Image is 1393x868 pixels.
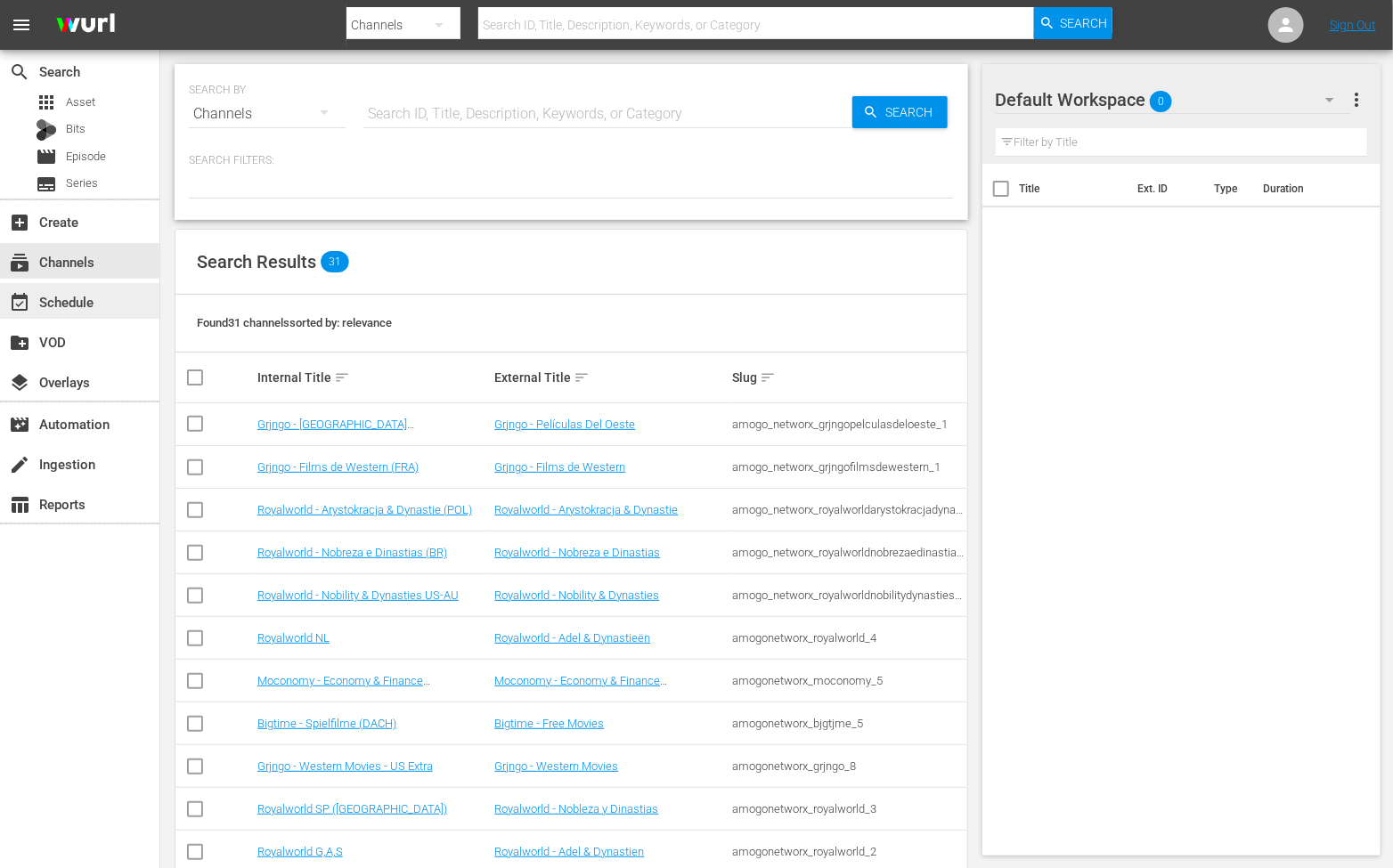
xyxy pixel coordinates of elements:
[1128,164,1204,214] th: Ext. ID
[36,92,57,113] span: Asset
[11,14,32,36] span: menu
[189,153,954,168] p: Search Filters:
[1346,78,1367,121] button: more_vert
[189,89,346,139] div: Channels
[1020,164,1128,214] th: Title
[494,367,727,388] div: External Title
[257,418,414,444] a: Grjngo - [GEOGRAPHIC_DATA] ([GEOGRAPHIC_DATA])
[257,546,447,559] a: Royalworld - Nobreza e Dinastias (BR)
[1252,164,1359,214] th: Duration
[494,503,678,516] a: Royalworld - Arystokracja & Dynastie
[66,148,106,166] span: Episode
[732,460,965,474] div: amogo_networx_grjngofilmsdewestern_1
[257,588,459,602] a: Royalworld - Nobility & Dynasties US-AU
[321,251,349,272] span: 31
[494,588,659,602] a: Royalworld - Nobility & Dynasties
[574,369,590,385] span: sort
[760,369,776,385] span: sort
[9,292,30,313] span: Schedule
[43,4,128,46] img: ans4CAIJ8jUAAAAAAAAAAAAAAAAAAAAAAAAgQb4GAAAAAAAAAAAAAAAAAAAAAAAAJMjXAAAAAAAAAAAAAAAAAAAAAAAAgAT5G...
[732,503,965,516] div: amogo_networx_royalworldarystokracjadynastie_1
[197,316,392,329] span: Found 31 channels sorted by: relevance
[66,174,98,192] span: Series
[1034,7,1112,39] button: Search
[879,96,948,128] span: Search
[9,494,30,515] span: Reports
[732,759,965,773] div: amogonetworx_grjngo_8
[257,503,472,516] a: Royalworld - Arystokracja & Dynastie (POL)
[494,546,660,559] a: Royalworld - Nobreza e Dinastias
[732,367,965,388] div: Slug
[494,631,650,645] a: Royalworld - Adel & Dynastieën
[732,674,965,687] div: amogonetworx_moconomy_5
[494,460,625,474] a: Grjngo - Films de Western
[36,174,57,195] span: Series
[9,212,30,233] span: Create
[732,546,965,559] div: amogo_networx_royalworldnobrezaedinastias_1
[732,802,965,815] div: amogonetworx_royalworld_3
[36,146,57,167] span: Episode
[9,372,30,393] span: Overlays
[494,674,667,701] a: Moconomy - Economy & Finance Infotainment
[732,717,965,730] div: amogonetworx_bjgtjme_5
[9,414,30,435] span: Automation
[996,75,1352,125] div: Default Workspace
[1061,7,1108,39] span: Search
[732,845,965,858] div: amogonetworx_royalworld_2
[257,759,433,773] a: Grjngo - Western Movies - US Extra
[257,367,490,388] div: Internal Title
[732,418,965,431] div: amogo_networx_grjngopelculasdeloeste_1
[494,759,618,773] a: Grjngo - Western Movies
[1346,89,1367,110] span: more_vert
[257,460,419,474] a: Grjngo - Films de Western (FRA)
[257,802,447,815] a: Royalworld SP ([GEOGRAPHIC_DATA])
[257,631,330,645] a: Royalworld NL
[494,717,604,730] a: Bigtime - Free Movies
[66,93,95,111] span: Asset
[732,631,965,645] div: amogonetworx_royalworld_4
[9,332,30,353] span: VOD
[1330,18,1376,32] a: Sign Out
[197,251,316,272] span: Search Results
[732,588,965,602] div: amogo_networx_royalworldnobilitydynasties_1
[494,802,658,815] a: Royalworld - Nobleza y Dinastias
[257,845,343,858] a: Royalworld G,A,S
[257,717,396,730] a: Bigtime - Spielfilme (DACH)
[852,96,948,128] button: Search
[9,252,30,273] span: Channels
[494,845,644,858] a: Royalworld - Adel & Dynastien
[1203,164,1252,214] th: Type
[9,454,30,475] span: Ingestion
[494,418,635,431] a: Grjngo - Películas Del Oeste
[257,674,430,701] a: Moconomy - Economy & Finance Infotainment - US Extra
[66,120,86,138] span: Bits
[36,119,57,141] div: Bits
[9,61,30,83] span: Search
[334,369,350,385] span: sort
[1150,83,1172,120] span: 0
